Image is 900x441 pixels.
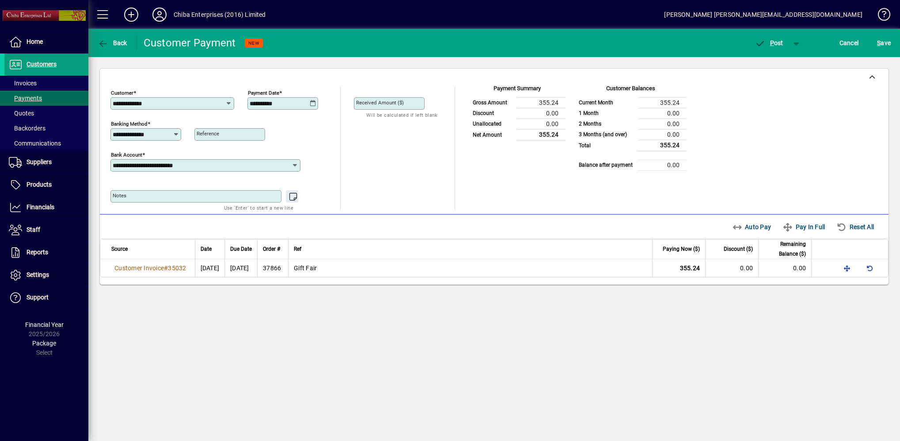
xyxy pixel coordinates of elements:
span: Pay In Full [782,220,825,234]
span: Payments [9,95,42,102]
span: Products [27,181,52,188]
span: NEW [248,40,259,46]
a: Backorders [4,121,88,136]
mat-label: Received Amount ($) [356,100,404,106]
span: 355.24 [680,265,700,272]
button: Profile [145,7,174,23]
td: 355.24 [638,140,687,151]
td: 355.24 [638,97,687,108]
span: Source [111,244,128,254]
td: 0.00 [517,119,566,129]
td: 0.00 [638,119,687,129]
span: Invoices [9,80,37,87]
div: Customer Payment [144,36,236,50]
button: Post [750,35,788,51]
td: Gross Amount [468,97,517,108]
td: 37866 [257,259,288,277]
a: Reports [4,242,88,264]
a: Communications [4,136,88,151]
a: Home [4,31,88,53]
span: Backorders [9,125,46,132]
span: Financial Year [25,321,64,328]
a: Financials [4,196,88,219]
span: [DATE] [201,265,220,272]
div: Customer Balances [574,84,687,97]
span: Communications [9,140,61,147]
td: Unallocated [468,119,517,129]
div: [PERSON_NAME] [PERSON_NAME][EMAIL_ADDRESS][DOMAIN_NAME] [664,8,862,22]
span: Suppliers [27,158,52,165]
span: Discount ($) [724,244,753,254]
a: Settings [4,264,88,286]
span: Order # [263,244,280,254]
button: Add [117,7,145,23]
mat-hint: Will be calculated if left blank [366,110,437,120]
span: Back [98,39,127,46]
button: Save [875,35,893,51]
span: Date [201,244,212,254]
a: Products [4,174,88,196]
a: Invoices [4,76,88,91]
button: Back [95,35,129,51]
td: 0.00 [638,108,687,119]
span: Paying Now ($) [663,244,700,254]
span: # [164,265,168,272]
span: ost [755,39,783,46]
button: Pay In Full [779,219,828,235]
a: Support [4,287,88,309]
a: Quotes [4,106,88,121]
div: Payment Summary [468,84,566,97]
span: Settings [27,271,49,278]
td: 355.24 [517,129,566,140]
span: Financials [27,203,54,211]
a: Staff [4,219,88,241]
span: Quotes [9,110,34,117]
a: Payments [4,91,88,106]
span: Remaining Balance ($) [764,239,806,259]
td: Gift Fair [288,259,652,277]
td: 1 Month [574,108,638,119]
app-page-summary-card: Payment Summary [468,86,566,141]
td: [DATE] [224,259,257,277]
button: Reset All [833,219,877,235]
span: Cancel [839,36,859,50]
div: Chiba Enterprises (2016) Limited [174,8,266,22]
td: 0.00 [638,129,687,140]
span: Customers [27,61,57,68]
button: Cancel [837,35,861,51]
span: P [770,39,774,46]
mat-label: Customer [111,90,133,96]
td: Discount [468,108,517,119]
span: Reports [27,249,48,256]
span: Ref [294,244,301,254]
span: 0.00 [793,265,806,272]
mat-label: Banking method [111,121,148,127]
mat-hint: Use 'Enter' to start a new line [224,203,293,213]
mat-label: Notes [113,192,126,199]
a: Suppliers [4,151,88,173]
span: Customer Invoice [114,265,164,272]
span: Due Date [230,244,252,254]
span: Home [27,38,43,45]
td: 0.00 [517,108,566,119]
span: S [877,39,881,46]
mat-label: Reference [197,130,219,137]
app-page-header-button: Back [88,35,137,51]
span: 0.00 [740,265,753,272]
td: 2 Months [574,119,638,129]
td: Net Amount [468,129,517,140]
a: Knowledge Base [871,2,889,31]
mat-label: Payment Date [248,90,279,96]
span: Staff [27,226,40,233]
app-page-summary-card: Customer Balances [574,86,687,171]
td: Current Month [574,97,638,108]
span: Support [27,294,49,301]
td: 0.00 [638,160,687,170]
td: Balance after payment [574,160,638,170]
mat-label: Bank Account [111,152,142,158]
td: 3 Months (and over) [574,129,638,140]
span: Package [32,340,56,347]
td: 355.24 [517,97,566,108]
td: Total [574,140,638,151]
span: Reset All [836,220,874,234]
